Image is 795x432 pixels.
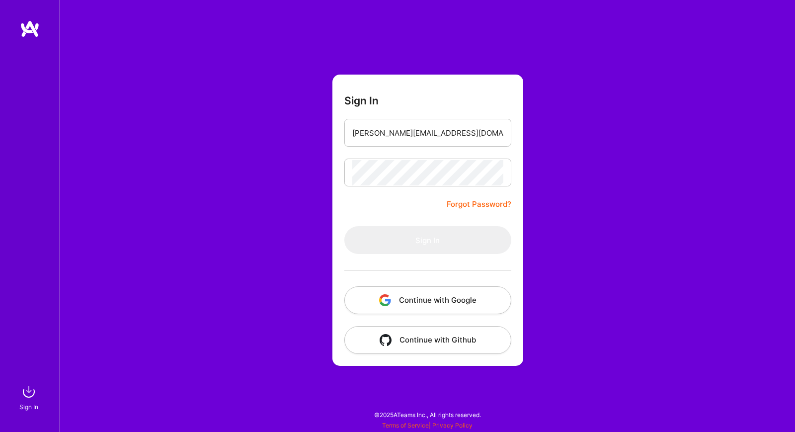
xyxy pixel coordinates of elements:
[344,226,511,254] button: Sign In
[344,94,379,107] h3: Sign In
[432,422,473,429] a: Privacy Policy
[344,326,511,354] button: Continue with Github
[447,198,511,210] a: Forgot Password?
[19,382,39,402] img: sign in
[382,422,473,429] span: |
[21,382,39,412] a: sign inSign In
[20,20,40,38] img: logo
[382,422,429,429] a: Terms of Service
[60,402,795,427] div: © 2025 ATeams Inc., All rights reserved.
[379,294,391,306] img: icon
[380,334,392,346] img: icon
[19,402,38,412] div: Sign In
[352,120,503,146] input: Email...
[344,286,511,314] button: Continue with Google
